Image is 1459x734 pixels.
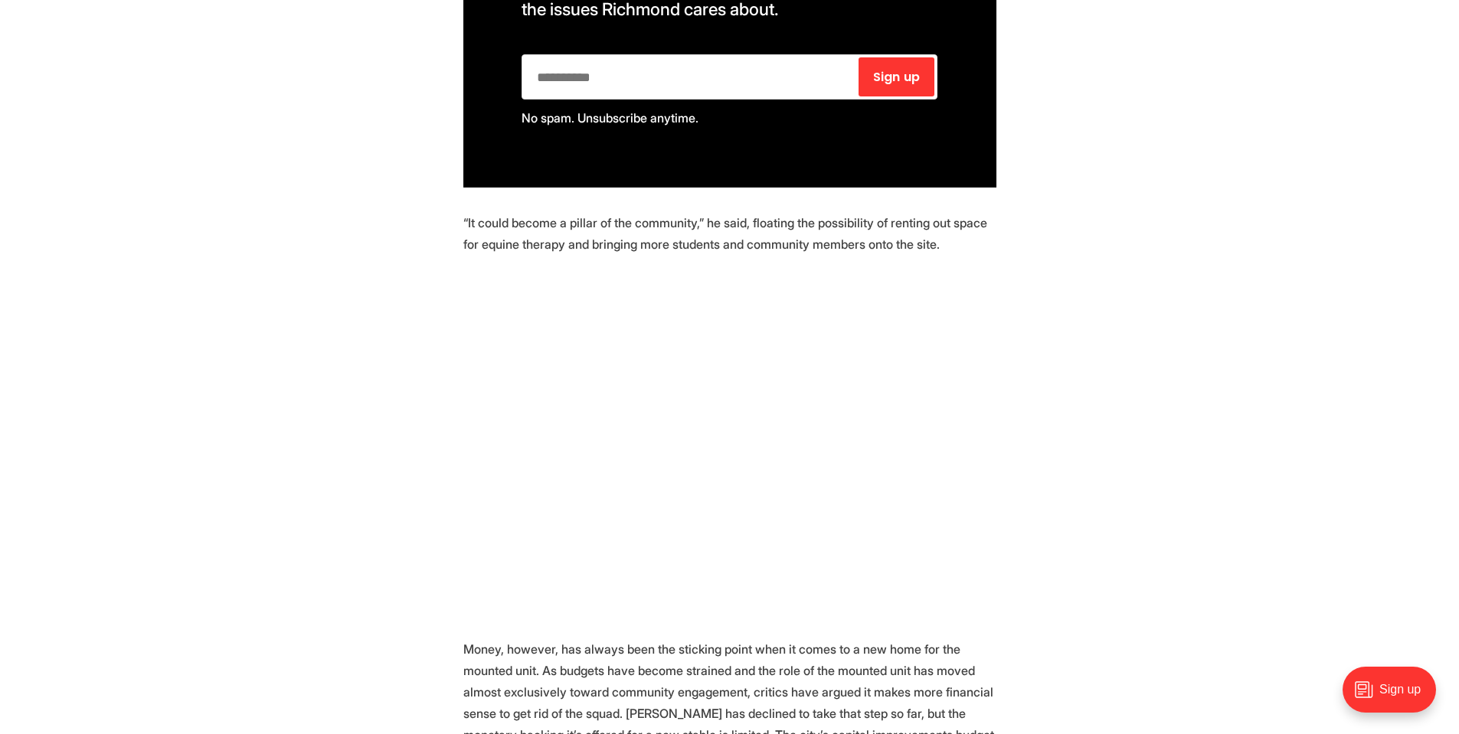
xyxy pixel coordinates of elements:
button: Sign up [859,57,935,96]
p: “It could become a pillar of the community,” he said, floating the possibility of renting out spa... [463,212,996,255]
span: No spam. Unsubscribe anytime. [522,110,698,126]
span: Sign up [873,71,920,83]
iframe: portal-trigger [1330,659,1459,734]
